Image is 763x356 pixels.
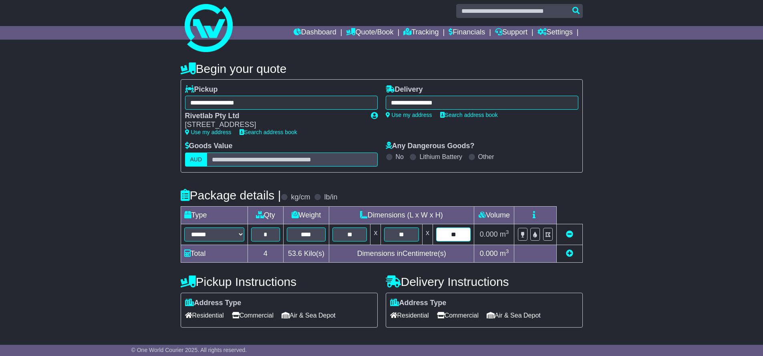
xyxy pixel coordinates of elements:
[291,193,310,202] label: kg/cm
[480,230,498,238] span: 0.000
[240,129,297,135] a: Search address book
[185,153,207,167] label: AUD
[500,249,509,257] span: m
[538,26,573,40] a: Settings
[396,153,404,161] label: No
[185,142,233,151] label: Goods Value
[495,26,527,40] a: Support
[248,206,283,224] td: Qty
[185,121,363,129] div: [STREET_ADDRESS]
[181,189,281,202] h4: Package details |
[566,249,573,257] a: Add new item
[185,129,232,135] a: Use my address
[288,249,302,257] span: 53.6
[386,112,432,118] a: Use my address
[181,245,248,262] td: Total
[506,229,509,235] sup: 3
[449,26,485,40] a: Financials
[346,26,393,40] a: Quote/Book
[181,62,583,75] h4: Begin your quote
[248,245,283,262] td: 4
[370,224,381,245] td: x
[437,309,479,322] span: Commercial
[282,309,336,322] span: Air & Sea Depot
[506,248,509,254] sup: 3
[478,153,494,161] label: Other
[232,309,274,322] span: Commercial
[390,309,429,322] span: Residential
[185,85,218,94] label: Pickup
[294,26,336,40] a: Dashboard
[181,275,378,288] h4: Pickup Instructions
[500,230,509,238] span: m
[390,299,447,308] label: Address Type
[283,245,329,262] td: Kilo(s)
[283,206,329,224] td: Weight
[185,309,224,322] span: Residential
[185,299,242,308] label: Address Type
[422,224,433,245] td: x
[329,206,474,224] td: Dimensions (L x W x H)
[440,112,498,118] a: Search address book
[324,193,337,202] label: lb/in
[181,206,248,224] td: Type
[566,230,573,238] a: Remove this item
[131,347,247,353] span: © One World Courier 2025. All rights reserved.
[419,153,462,161] label: Lithium Battery
[474,206,514,224] td: Volume
[386,275,583,288] h4: Delivery Instructions
[386,142,475,151] label: Any Dangerous Goods?
[329,245,474,262] td: Dimensions in Centimetre(s)
[403,26,439,40] a: Tracking
[487,309,541,322] span: Air & Sea Depot
[480,249,498,257] span: 0.000
[185,112,363,121] div: Rivetlab Pty Ltd
[386,85,423,94] label: Delivery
